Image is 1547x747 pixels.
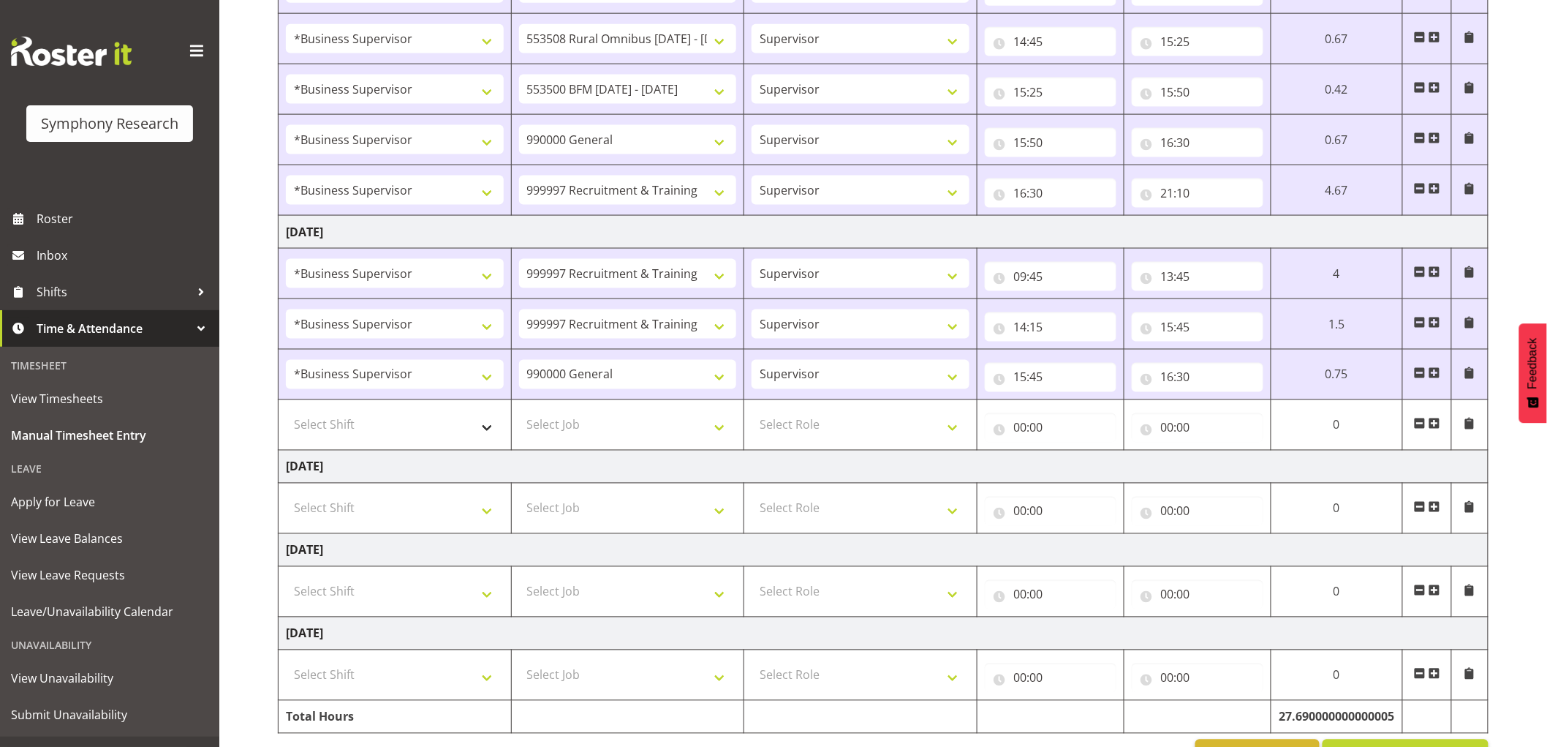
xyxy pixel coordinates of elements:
[1132,78,1263,107] input: Click to select...
[4,484,216,520] a: Apply for Leave
[4,593,216,630] a: Leave/Unavailability Calendar
[4,660,216,697] a: View Unavailability
[1132,413,1263,443] input: Click to select...
[1132,580,1263,609] input: Click to select...
[279,451,1489,484] td: [DATE]
[1271,484,1402,534] td: 0
[985,363,1116,392] input: Click to select...
[11,491,208,513] span: Apply for Leave
[11,37,132,66] img: Rosterit website logo
[1132,664,1263,693] input: Click to select...
[1132,262,1263,291] input: Click to select...
[279,618,1489,650] td: [DATE]
[4,557,216,593] a: View Leave Requests
[37,208,212,230] span: Roster
[1132,497,1263,526] input: Click to select...
[985,312,1116,342] input: Click to select...
[11,704,208,726] span: Submit Unavailability
[1271,165,1402,216] td: 4.67
[4,350,216,380] div: Timesheet
[11,424,208,446] span: Manual Timesheet Entry
[1271,350,1402,400] td: 0.75
[279,534,1489,567] td: [DATE]
[1271,299,1402,350] td: 1.5
[4,380,216,417] a: View Timesheets
[985,497,1116,526] input: Click to select...
[37,281,190,303] span: Shifts
[985,27,1116,56] input: Click to select...
[985,128,1116,157] input: Click to select...
[985,580,1116,609] input: Click to select...
[11,667,208,689] span: View Unavailability
[1271,650,1402,701] td: 0
[1271,701,1402,734] td: 27.690000000000005
[4,454,216,484] div: Leave
[11,528,208,549] span: View Leave Balances
[37,244,212,266] span: Inbox
[1132,363,1263,392] input: Click to select...
[1271,64,1402,115] td: 0.42
[1271,249,1402,299] td: 4
[985,78,1116,107] input: Click to select...
[1271,400,1402,451] td: 0
[1132,312,1263,342] input: Click to select...
[41,113,178,135] div: Symphony Research
[279,216,1489,249] td: [DATE]
[985,262,1116,291] input: Click to select...
[37,318,190,339] span: Time & Attendance
[279,701,512,734] td: Total Hours
[11,601,208,623] span: Leave/Unavailability Calendar
[1271,115,1402,165] td: 0.67
[1271,14,1402,64] td: 0.67
[985,179,1116,208] input: Click to select...
[4,417,216,454] a: Manual Timesheet Entry
[985,413,1116,443] input: Click to select...
[4,630,216,660] div: Unavailability
[4,520,216,557] a: View Leave Balances
[11,388,208,410] span: View Timesheets
[1527,338,1540,389] span: Feedback
[4,697,216,733] a: Submit Unavailability
[11,564,208,586] span: View Leave Requests
[1132,27,1263,56] input: Click to select...
[1132,128,1263,157] input: Click to select...
[1271,567,1402,618] td: 0
[985,664,1116,693] input: Click to select...
[1132,179,1263,208] input: Click to select...
[1519,323,1547,423] button: Feedback - Show survey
